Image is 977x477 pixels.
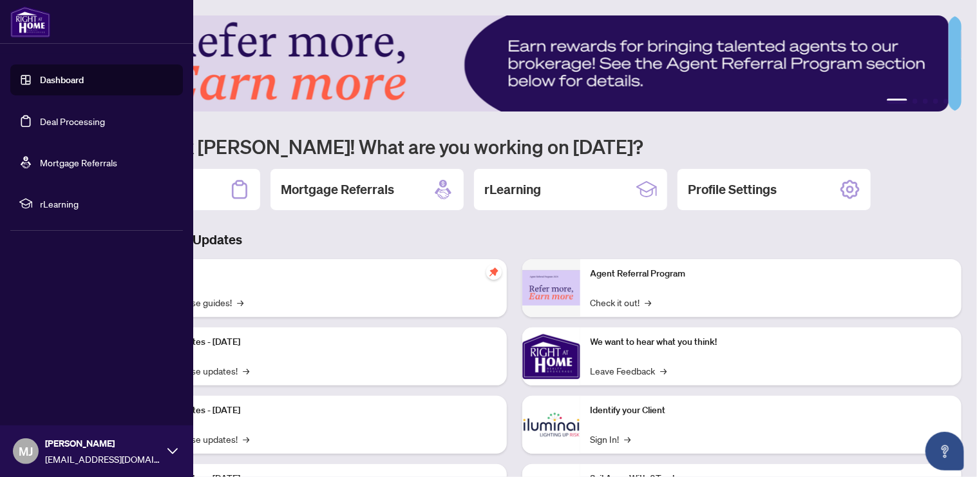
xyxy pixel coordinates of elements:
[484,180,541,199] h2: rLearning
[40,157,117,168] a: Mortgage Referrals
[237,295,243,309] span: →
[522,270,580,306] img: Agent Referral Program
[135,335,497,349] p: Platform Updates - [DATE]
[243,364,249,378] span: →
[40,74,84,86] a: Dashboard
[522,396,580,454] img: Identify your Client
[591,267,952,281] p: Agent Referral Program
[944,99,949,104] button: 5
[923,99,928,104] button: 3
[135,404,497,418] p: Platform Updates - [DATE]
[135,267,497,281] p: Self-Help
[243,432,249,446] span: →
[625,432,631,446] span: →
[67,134,962,159] h1: Welcome back [PERSON_NAME]! What are you working on [DATE]?
[913,99,918,104] button: 2
[925,432,964,471] button: Open asap
[45,436,161,451] span: [PERSON_NAME]
[591,335,952,349] p: We want to hear what you think!
[281,180,394,199] h2: Mortgage Referrals
[522,327,580,385] img: We want to hear what you think!
[645,295,652,309] span: →
[591,295,652,309] a: Check it out!→
[661,364,667,378] span: →
[591,432,631,446] a: Sign In!→
[40,115,105,127] a: Deal Processing
[67,231,962,249] h3: Brokerage & Industry Updates
[486,264,502,280] span: pushpin
[591,404,952,418] p: Identify your Client
[40,197,174,211] span: rLearning
[591,364,667,378] a: Leave Feedback→
[10,6,50,37] img: logo
[933,99,938,104] button: 4
[887,99,907,104] button: 1
[45,452,161,466] span: [EMAIL_ADDRESS][DOMAIN_NAME]
[688,180,777,199] h2: Profile Settings
[67,15,949,112] img: Slide 0
[19,442,33,460] span: MJ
